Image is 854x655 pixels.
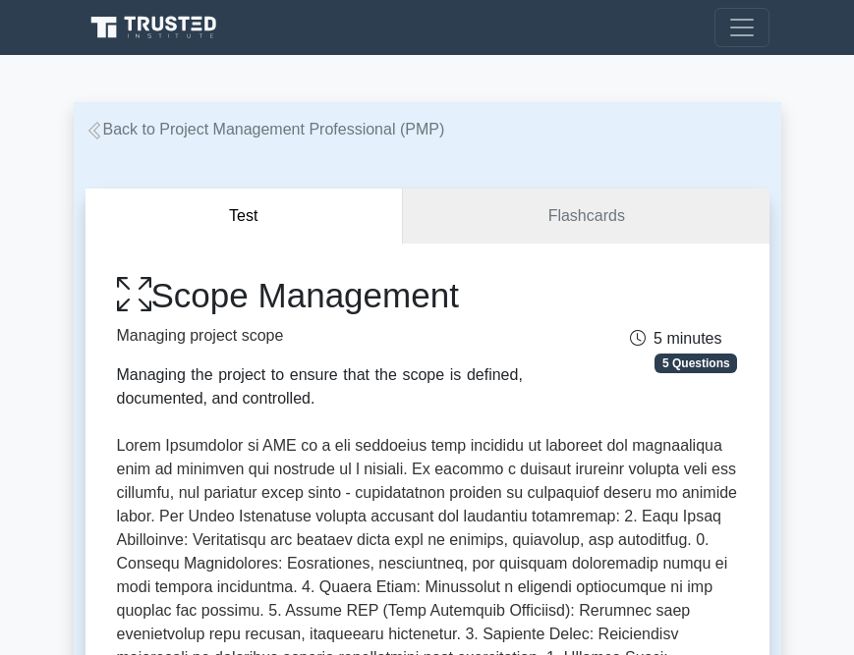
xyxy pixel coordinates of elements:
[714,8,769,47] button: Toggle navigation
[85,121,445,137] a: Back to Project Management Professional (PMP)
[85,189,404,245] button: Test
[117,275,523,316] h1: Scope Management
[403,189,769,245] a: Flashcards
[630,330,721,347] span: 5 minutes
[117,324,523,348] p: Managing project scope
[117,363,523,410] div: Managing the project to ensure that the scope is defined, documented, and controlled.
[655,354,737,373] span: 5 Questions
